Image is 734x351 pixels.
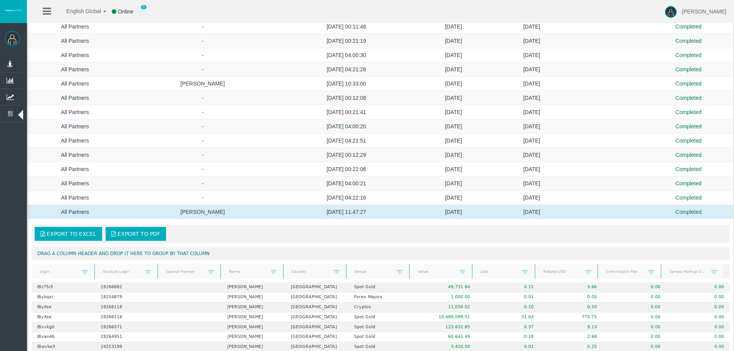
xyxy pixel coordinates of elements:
td: All Partners [28,162,122,176]
td: [DATE] [497,34,566,48]
td: [DATE] [410,77,497,91]
td: 2.68 [539,332,603,342]
td: 0.05 [539,292,603,302]
td: [DATE] 00:12:08 [283,91,410,105]
td: IByitse [32,312,95,322]
td: 19266118 [95,302,159,312]
td: Completed [644,20,733,34]
td: - [122,34,283,48]
td: 775.75 [539,312,603,322]
td: [DATE] [497,148,566,162]
td: [PERSON_NAME] [222,332,286,342]
td: Completed [644,205,733,219]
td: Spot Gold [349,312,412,322]
td: 0.00 [603,332,666,342]
span: English Global [56,8,101,14]
a: Group [350,266,396,277]
td: - [122,162,283,176]
td: 19264951 [95,332,159,342]
td: Spot Gold [349,322,412,332]
td: Completed [644,176,733,191]
td: [DATE] 04:00:30 [283,48,410,62]
td: 123,632.85 [412,322,476,332]
td: [GEOGRAPHIC_DATA] [286,292,349,302]
td: [GEOGRAPHIC_DATA] [286,332,349,342]
td: [DATE] [410,119,497,134]
span: Export to PDF [118,231,160,237]
a: Rebate USD [539,266,585,277]
td: [DATE] [497,176,566,191]
td: 0.37 [475,322,539,332]
td: [DATE] 04:21:28 [283,62,410,77]
td: 0.00 [666,292,729,302]
td: 11,034.02 [412,302,476,312]
td: All Partners [28,205,122,219]
td: Completed [644,91,733,105]
td: [PERSON_NAME] [122,77,283,91]
td: IBz75i3 [32,282,95,292]
td: [PERSON_NAME] [122,205,283,219]
td: 0.00 [666,302,729,312]
td: - [122,105,283,119]
td: [DATE] [497,162,566,176]
td: All Partners [28,191,122,205]
td: 0.00 [603,292,666,302]
td: [DATE] 04:21:51 [283,134,410,148]
td: Completed [644,34,733,48]
td: Completed [644,148,733,162]
td: Completed [644,77,733,91]
td: - [122,119,283,134]
a: Login [35,266,82,277]
td: [DATE] [497,191,566,205]
td: All Partners [28,48,122,62]
td: [DATE] [497,62,566,77]
td: [DATE] 00:21:19 [283,34,410,48]
td: 0.00 [666,282,729,292]
td: All Partners [28,134,122,148]
td: 0.00 [603,312,666,322]
td: [PERSON_NAME] [222,322,286,332]
img: logo.svg [4,9,23,12]
a: Value [413,266,459,277]
td: All Partners [28,148,122,162]
a: Account Login [98,266,145,277]
a: Spread Markup USD [664,266,711,277]
td: Cryptos [349,302,412,312]
td: 0.01 [475,292,539,302]
td: 0.00 [666,322,729,332]
td: 19266118 [95,312,159,322]
td: [DATE] [410,162,497,176]
td: - [122,48,283,62]
a: Name [224,266,270,277]
td: 1,000.00 [412,292,476,302]
td: - [122,191,283,205]
td: IBxan4b [32,332,95,342]
td: [DATE] [410,205,497,219]
td: [DATE] [410,62,497,77]
a: Commission Markup USD [601,266,648,277]
img: user_small.png [139,8,145,16]
span: Export to Excel [47,231,96,237]
td: [GEOGRAPHIC_DATA] [286,322,349,332]
td: Spot Gold [349,282,412,292]
td: 0.00 [666,332,729,342]
td: Completed [644,162,733,176]
td: 3.66 [539,282,603,292]
td: 0.00 [603,302,666,312]
td: [DATE] [410,134,497,148]
td: [PERSON_NAME] [222,302,286,312]
td: IByitse [32,302,95,312]
td: Spot Gold [349,332,412,342]
td: [DATE] [410,48,497,62]
td: Completed [644,62,733,77]
span: [PERSON_NAME] [682,8,726,15]
td: All Partners [28,91,122,105]
td: 0.00 [603,322,666,332]
a: Special Partner [161,266,208,277]
td: [DATE] [497,134,566,148]
td: 19254879 [95,292,159,302]
a: Country [287,266,333,277]
td: [PERSON_NAME] [222,312,286,322]
td: IBxvkg0 [32,322,95,332]
td: 0.00 [603,282,666,292]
